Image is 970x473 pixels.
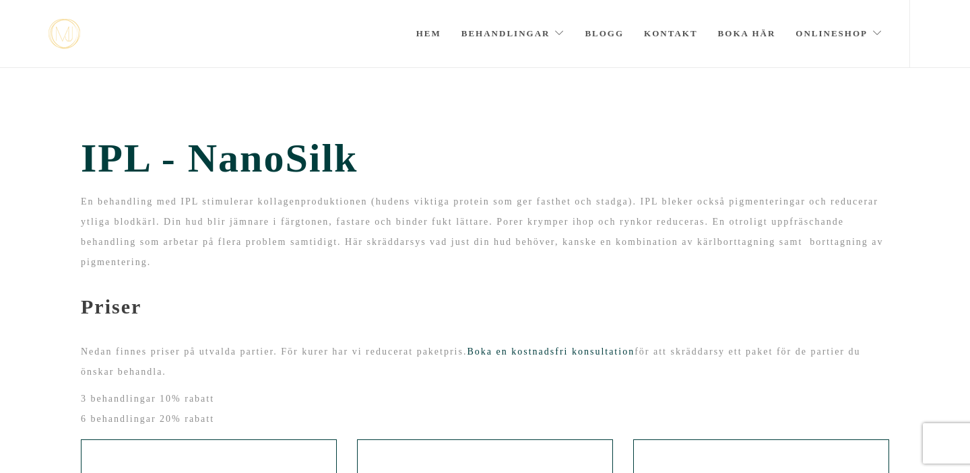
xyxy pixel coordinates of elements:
[81,389,889,429] p: 3 behandlingar 10% rabatt 6 behandlingar 20% rabatt
[81,295,141,318] b: Priser
[81,272,89,295] span: -
[48,19,80,49] img: mjstudio
[467,347,635,357] a: Boka en kostnadsfri konsultation
[48,19,80,49] a: mjstudio mjstudio mjstudio
[81,135,889,182] span: IPL - NanoSilk
[81,342,889,382] p: Nedan finnes priser på utvalda partier. För kurer har vi reducerat paketpris. för att skräddarsy ...
[81,192,889,272] p: En behandling med IPL stimulerar kollagenproduktionen (hudens viktiga protein som ger fasthet och...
